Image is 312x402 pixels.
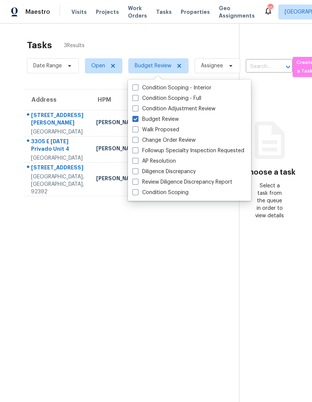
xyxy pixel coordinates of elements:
div: [STREET_ADDRESS] [31,164,84,173]
span: Budget Review [135,62,171,70]
label: AP Resolution [132,157,176,165]
span: Maestro [25,8,50,16]
span: Geo Assignments [219,4,255,19]
button: Open [283,62,293,72]
label: Condition Adjustment Review [132,105,215,113]
div: [GEOGRAPHIC_DATA], [GEOGRAPHIC_DATA], 92392 [31,173,84,196]
div: [GEOGRAPHIC_DATA] [31,128,84,136]
div: Select a task from the queue in order to view details [254,182,285,220]
label: Condition Scoping [132,189,189,196]
h3: Choose a task [244,169,296,176]
div: [PERSON_NAME] [96,145,140,154]
label: Walk Proposed [132,126,179,134]
span: Visits [71,8,87,16]
label: Condition Scoping - Interior [132,84,211,92]
label: Change Order Review [132,136,196,144]
div: [PERSON_NAME] [96,175,140,184]
h2: Tasks [27,42,52,49]
th: HPM [90,89,146,110]
span: Work Orders [128,4,147,19]
th: Address [24,89,90,110]
label: Review Diligence Discrepancy Report [132,178,232,186]
input: Search by address [246,61,272,73]
div: 3305 E [DATE] Privado Unit 4 [31,138,84,154]
span: Assignee [201,62,223,70]
span: Tasks [156,9,172,15]
div: [STREET_ADDRESS][PERSON_NAME] [31,111,84,128]
span: Open [91,62,105,70]
label: Diligence Discrepancy [132,168,196,175]
span: Date Range [33,62,62,70]
div: [GEOGRAPHIC_DATA] [31,154,84,162]
label: Condition Scoping - Full [132,95,201,102]
div: [PERSON_NAME] [96,119,140,128]
span: 3 Results [64,42,85,49]
span: Properties [181,8,210,16]
div: 10 [267,4,273,12]
span: Projects [96,8,119,16]
label: Budget Review [132,116,179,123]
label: Followup Specialty Inspection Requested [132,147,244,154]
